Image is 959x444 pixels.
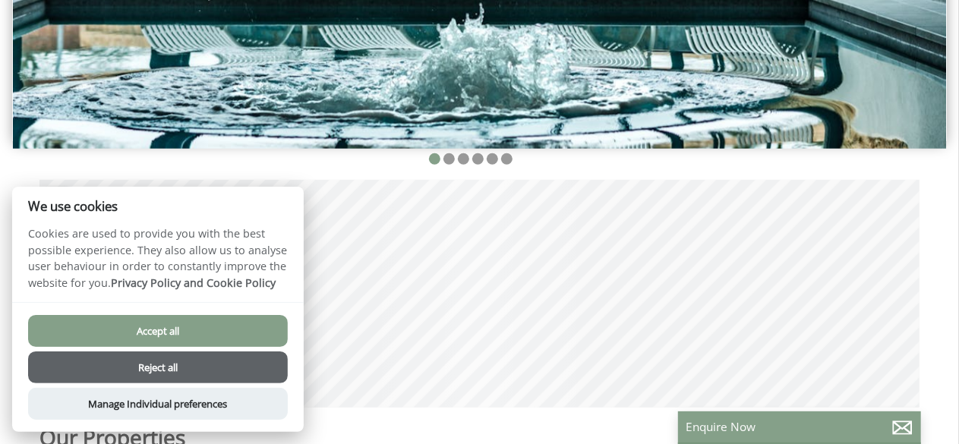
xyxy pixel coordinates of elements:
button: Reject all [28,351,288,383]
p: Enquire Now [686,419,913,435]
p: Cookies are used to provide you with the best possible experience. They also allow us to analyse ... [12,225,304,302]
a: Privacy Policy and Cookie Policy [111,276,276,290]
canvas: Map [39,180,920,408]
h2: We use cookies [12,199,304,213]
button: Manage Individual preferences [28,388,288,420]
button: Accept all [28,315,288,347]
